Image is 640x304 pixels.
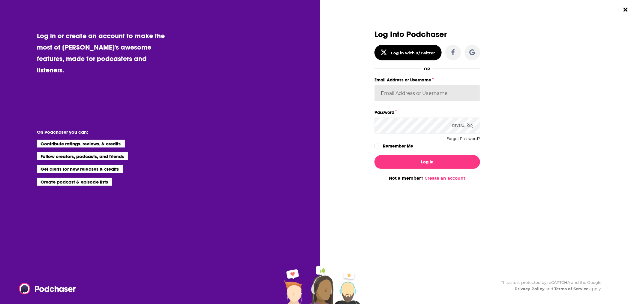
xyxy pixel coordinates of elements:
h3: Log Into Podchaser [374,30,480,39]
a: create an account [66,32,125,40]
button: Close Button [620,4,631,15]
div: Log in with X/Twitter [391,50,435,55]
a: Podchaser - Follow, Share and Rate Podcasts [19,283,72,294]
a: Privacy Policy [515,286,545,291]
label: Remember Me [383,142,413,150]
label: Email Address or Username [374,76,480,84]
li: On Podchaser you can: [37,129,157,135]
div: OR [424,66,430,71]
button: Forgot Password? [446,137,480,141]
input: Email Address or Username [374,85,480,101]
div: This site is protected by reCAPTCHA and the Google and apply. [496,279,602,292]
button: Log in with X/Twitter [374,45,442,60]
div: Not a member? [374,175,480,181]
li: Create podcast & episode lists [37,178,112,186]
img: Podchaser - Follow, Share and Rate Podcasts [19,283,77,294]
li: Get alerts for new releases & credits [37,165,123,173]
li: Follow creators, podcasts, and friends [37,152,128,160]
a: Create an account [425,175,465,181]
button: Log In [374,155,480,169]
div: Reveal [452,117,473,134]
li: Contribute ratings, reviews, & credits [37,140,125,147]
a: Terms of Service [554,286,589,291]
label: Password [374,108,480,116]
